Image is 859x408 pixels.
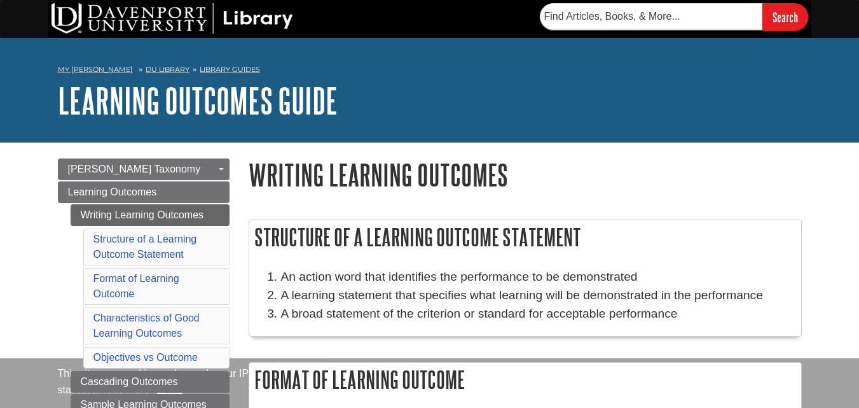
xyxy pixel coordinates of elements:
h2: Structure of a Learning Outcome Statement [249,220,801,254]
a: DU Library [146,65,189,74]
input: Search [762,3,808,31]
h2: Format of Learning Outcome [249,363,801,397]
li: A learning statement that specifies what learning will be demonstrated in the performance [281,286,795,305]
a: Objectives vs Outcome [93,352,198,363]
a: Structure of a Learning Outcome Statement [93,234,197,260]
span: Learning Outcomes [68,186,157,197]
a: Library Guides [200,65,260,74]
a: Learning Outcomes Guide [58,81,338,120]
li: A broad statement of the criterion or standard for acceptable performance [281,305,795,323]
nav: breadcrumb [58,61,802,81]
input: Find Articles, Books, & More... [540,3,762,30]
li: An action word that identifies the performance to be demonstrated [281,268,795,286]
h1: Writing Learning Outcomes [249,158,802,191]
a: Cascading Outcomes [71,371,230,393]
a: My [PERSON_NAME] [58,64,133,75]
span: [PERSON_NAME] Taxonomy [68,164,201,174]
a: Characteristics of Good Learning Outcomes [93,313,200,339]
a: Writing Learning Outcomes [71,204,230,226]
form: Searches DU Library's articles, books, and more [540,3,808,31]
a: [PERSON_NAME] Taxonomy [58,158,230,180]
img: DU Library [52,3,293,34]
a: Learning Outcomes [58,181,230,203]
a: Format of Learning Outcome [93,273,179,299]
